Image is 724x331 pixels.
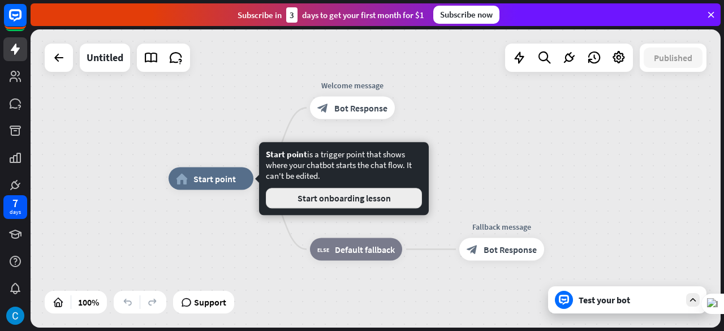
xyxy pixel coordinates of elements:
div: Untitled [87,44,123,72]
div: Fallback message [451,221,553,233]
a: 7 days [3,195,27,219]
span: Default fallback [335,244,395,255]
span: Support [194,293,226,311]
div: is a trigger point that shows where your chatbot starts the chat flow. It can't be edited. [266,149,422,208]
button: Published [644,48,703,68]
div: 3 [286,7,298,23]
i: block_bot_response [467,244,478,255]
div: Subscribe in days to get your first month for $1 [238,7,424,23]
i: block_fallback [317,244,329,255]
i: home_2 [176,173,188,184]
button: Open LiveChat chat widget [9,5,43,38]
div: Subscribe now [433,6,499,24]
button: Start onboarding lesson [266,188,422,208]
i: block_bot_response [317,102,329,114]
div: days [10,208,21,216]
span: Start point [266,149,307,160]
span: Bot Response [484,244,537,255]
div: Test your bot [579,294,680,306]
span: Start point [193,173,236,184]
div: Welcome message [301,80,403,91]
div: 100% [75,293,102,311]
div: 7 [12,198,18,208]
span: Bot Response [334,102,387,114]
